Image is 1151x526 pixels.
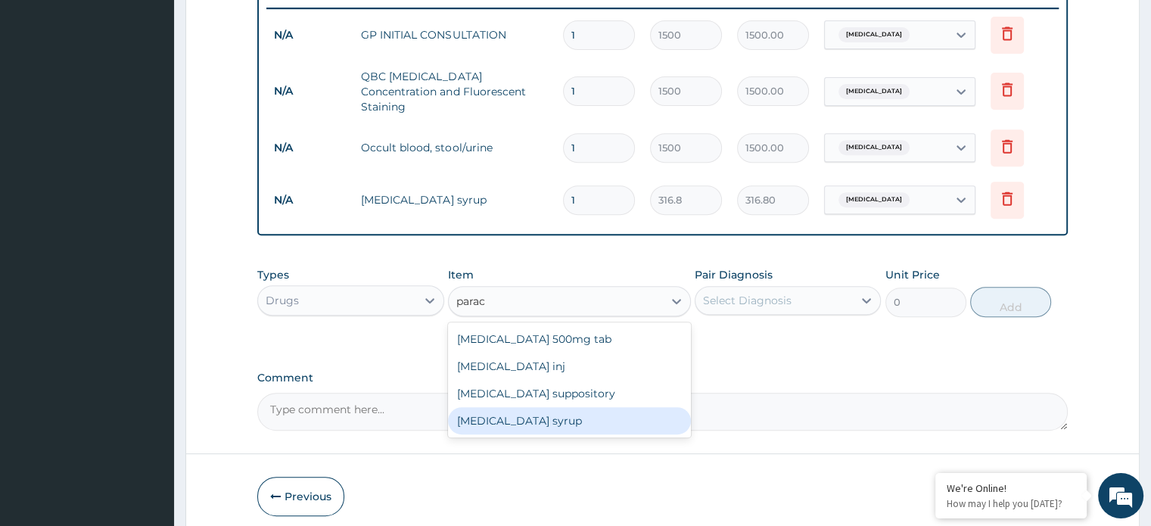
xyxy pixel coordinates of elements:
[703,293,792,308] div: Select Diagnosis
[838,140,910,155] span: [MEDICAL_DATA]
[79,85,254,104] div: Chat with us now
[88,163,209,316] span: We're online!
[353,132,555,163] td: Occult blood, stool/urine
[353,185,555,215] td: [MEDICAL_DATA] syrup
[448,407,691,434] div: [MEDICAL_DATA] syrup
[448,380,691,407] div: [MEDICAL_DATA] suppository
[353,61,555,122] td: QBC [MEDICAL_DATA] Concentration and Fluorescent Staining
[257,269,289,282] label: Types
[266,186,353,214] td: N/A
[947,481,1075,495] div: We're Online!
[266,21,353,49] td: N/A
[970,287,1051,317] button: Add
[257,477,344,516] button: Previous
[257,372,1067,384] label: Comment
[885,267,940,282] label: Unit Price
[248,8,285,44] div: Minimize live chat window
[266,293,299,308] div: Drugs
[838,192,910,207] span: [MEDICAL_DATA]
[838,84,910,99] span: [MEDICAL_DATA]
[8,359,288,412] textarea: Type your message and hit 'Enter'
[838,27,910,42] span: [MEDICAL_DATA]
[947,497,1075,510] p: How may I help you today?
[353,20,555,50] td: GP INITIAL CONSULTATION
[448,353,691,380] div: [MEDICAL_DATA] inj
[266,134,353,162] td: N/A
[448,325,691,353] div: [MEDICAL_DATA] 500mg tab
[448,267,474,282] label: Item
[266,77,353,105] td: N/A
[28,76,61,114] img: d_794563401_company_1708531726252_794563401
[695,267,773,282] label: Pair Diagnosis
